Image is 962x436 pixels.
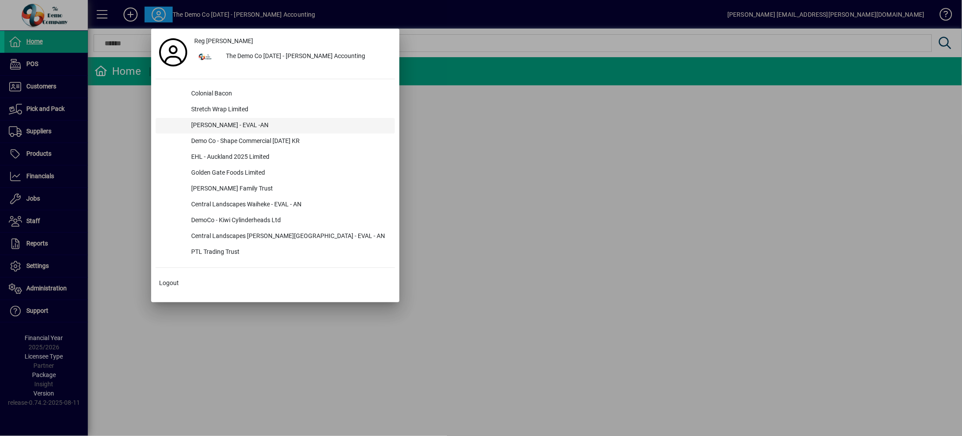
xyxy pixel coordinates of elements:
[184,134,395,150] div: Demo Co - Shape Commercial [DATE] KR
[184,197,395,213] div: Central Landscapes Waiheke - EVAL - AN
[191,33,395,49] a: Reg [PERSON_NAME]
[194,37,253,46] span: Reg [PERSON_NAME]
[156,165,395,181] button: Golden Gate Foods Limited
[219,49,395,65] div: The Demo Co [DATE] - [PERSON_NAME] Accounting
[184,181,395,197] div: [PERSON_NAME] Family Trust
[156,102,395,118] button: Stretch Wrap Limited
[184,213,395,229] div: DemoCo - Kiwi Cylinderheads Ltd
[184,245,395,260] div: PTL Trading Trust
[156,197,395,213] button: Central Landscapes Waiheke - EVAL - AN
[156,213,395,229] button: DemoCo - Kiwi Cylinderheads Ltd
[191,49,395,65] button: The Demo Co [DATE] - [PERSON_NAME] Accounting
[156,229,395,245] button: Central Landscapes [PERSON_NAME][GEOGRAPHIC_DATA] - EVAL - AN
[156,86,395,102] button: Colonial Bacon
[156,118,395,134] button: [PERSON_NAME] - EVAL -AN
[184,86,395,102] div: Colonial Bacon
[156,245,395,260] button: PTL Trading Trust
[184,229,395,245] div: Central Landscapes [PERSON_NAME][GEOGRAPHIC_DATA] - EVAL - AN
[156,181,395,197] button: [PERSON_NAME] Family Trust
[156,150,395,165] button: EHL - Auckland 2025 Limited
[184,150,395,165] div: EHL - Auckland 2025 Limited
[156,275,395,291] button: Logout
[184,102,395,118] div: Stretch Wrap Limited
[159,278,179,288] span: Logout
[184,118,395,134] div: [PERSON_NAME] - EVAL -AN
[184,165,395,181] div: Golden Gate Foods Limited
[156,134,395,150] button: Demo Co - Shape Commercial [DATE] KR
[156,44,191,60] a: Profile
